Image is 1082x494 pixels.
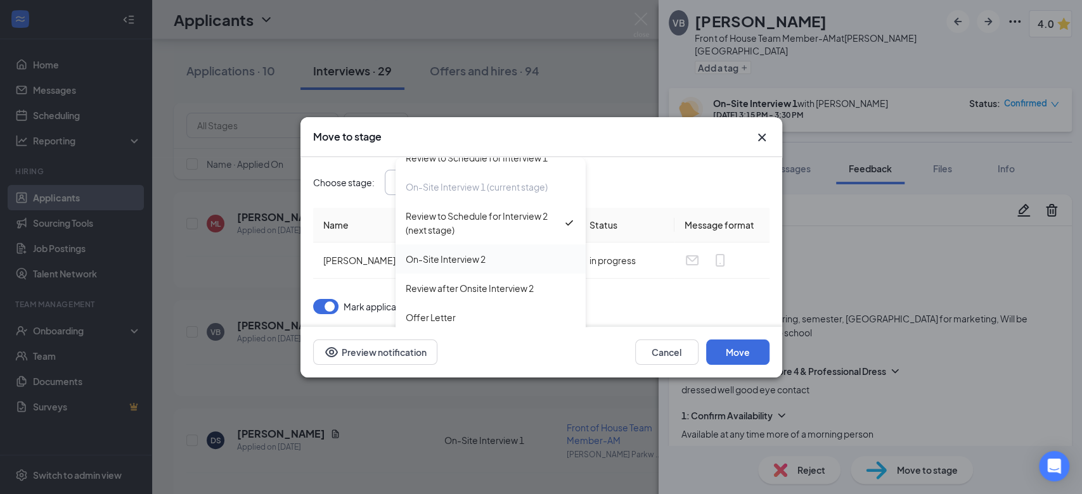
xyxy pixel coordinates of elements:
th: Status [579,208,674,243]
span: [PERSON_NAME] [323,255,396,266]
div: Review to Schedule for Interview 2 (next stage) [406,209,563,237]
div: Review after Onsite Interview 2 [406,281,534,295]
div: Offer Letter [406,310,456,324]
svg: Checkmark [563,217,576,229]
button: Preview notificationEye [313,339,437,365]
div: Open Intercom Messenger [1039,451,1069,481]
svg: Email [685,253,700,268]
div: Review to Schedule for Interview 1 [406,151,548,165]
h3: Move to stage [313,130,382,144]
svg: Eye [324,345,339,360]
span: Choose stage : [313,175,375,189]
svg: Cross [754,130,770,145]
button: Cancel [635,339,699,365]
th: Name [313,208,579,243]
div: On-Site Interview 1 (current stage) [406,180,548,194]
th: Message format [674,208,770,243]
button: Move [706,339,770,365]
span: Mark applicant(s) as Completed for On-Site Interview 1 [344,299,570,314]
button: Close [754,130,770,145]
td: in progress [579,243,674,279]
div: On-Site Interview 2 [406,252,486,266]
svg: MobileSms [712,253,728,268]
